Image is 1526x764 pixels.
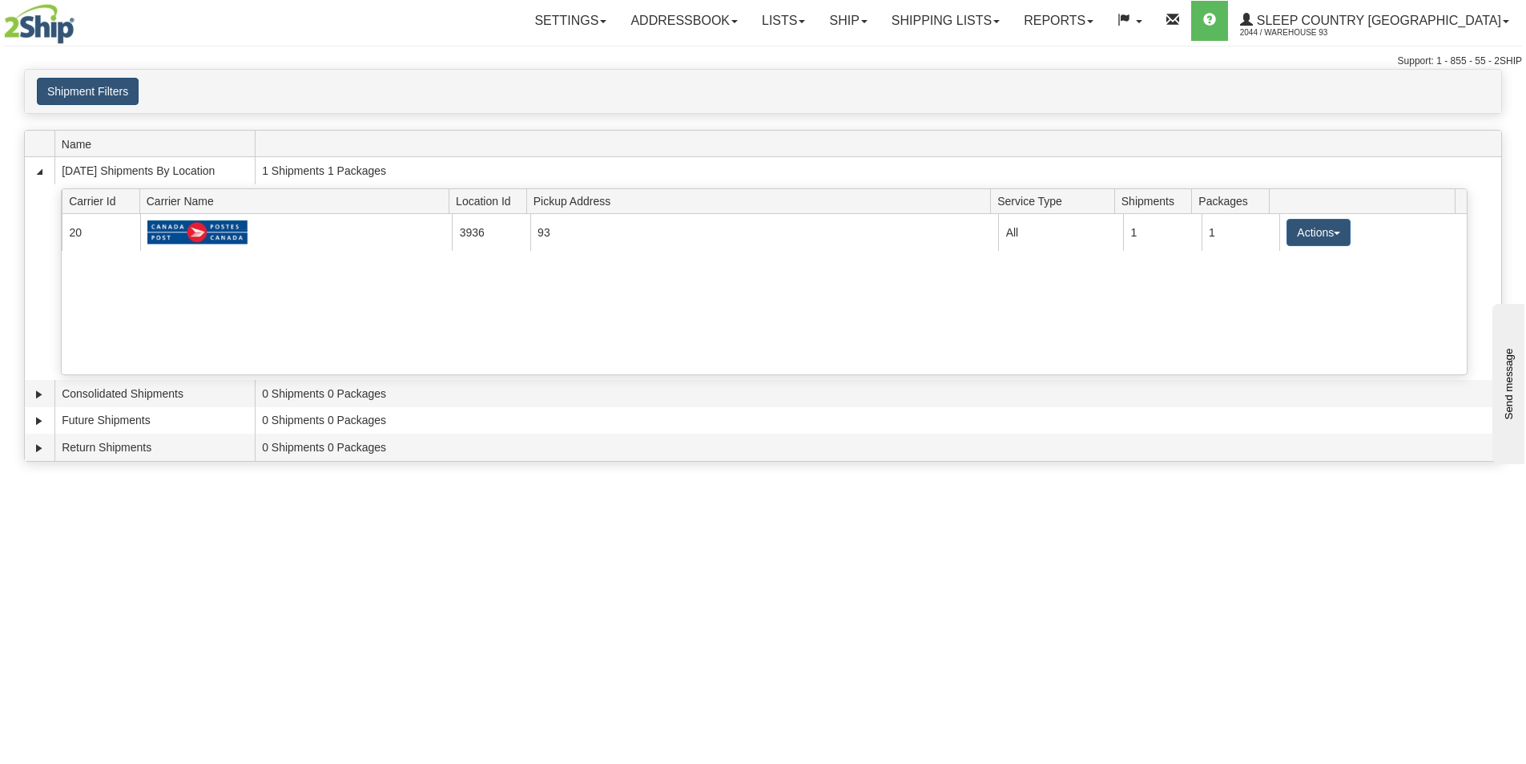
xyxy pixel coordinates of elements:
img: Canada Post [147,220,248,245]
td: [DATE] Shipments By Location [54,157,255,184]
a: Expand [31,386,47,402]
div: Support: 1 - 855 - 55 - 2SHIP [4,55,1522,68]
a: Expand [31,440,47,456]
span: Pickup Address [533,188,991,213]
td: 20 [62,214,139,250]
span: Packages [1198,188,1269,213]
span: Carrier Name [147,188,449,213]
td: 1 [1123,214,1201,250]
td: 0 Shipments 0 Packages [255,434,1501,461]
td: Consolidated Shipments [54,380,255,407]
a: Addressbook [618,1,750,41]
a: Shipping lists [880,1,1012,41]
td: Return Shipments [54,434,255,461]
button: Shipment Filters [37,78,139,105]
a: Ship [817,1,879,41]
iframe: chat widget [1489,300,1524,463]
a: Reports [1012,1,1105,41]
td: 1 Shipments 1 Packages [255,157,1501,184]
td: 0 Shipments 0 Packages [255,380,1501,407]
td: Future Shipments [54,407,255,435]
span: Service Type [997,188,1114,213]
td: 3936 [452,214,529,250]
td: All [998,214,1123,250]
td: 93 [530,214,999,250]
span: Name [62,131,255,156]
a: Settings [522,1,618,41]
div: Send message [12,14,148,26]
a: Sleep Country [GEOGRAPHIC_DATA] 2044 / Warehouse 93 [1228,1,1521,41]
span: Shipments [1121,188,1192,213]
span: Sleep Country [GEOGRAPHIC_DATA] [1253,14,1501,27]
button: Actions [1286,219,1351,246]
a: Expand [31,413,47,429]
a: Collapse [31,164,47,180]
span: Location Id [456,188,526,213]
td: 0 Shipments 0 Packages [255,407,1501,435]
a: Lists [750,1,817,41]
span: Carrier Id [69,188,139,213]
span: 2044 / Warehouse 93 [1240,25,1360,41]
td: 1 [1202,214,1279,250]
img: logo2044.jpg [4,4,74,44]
